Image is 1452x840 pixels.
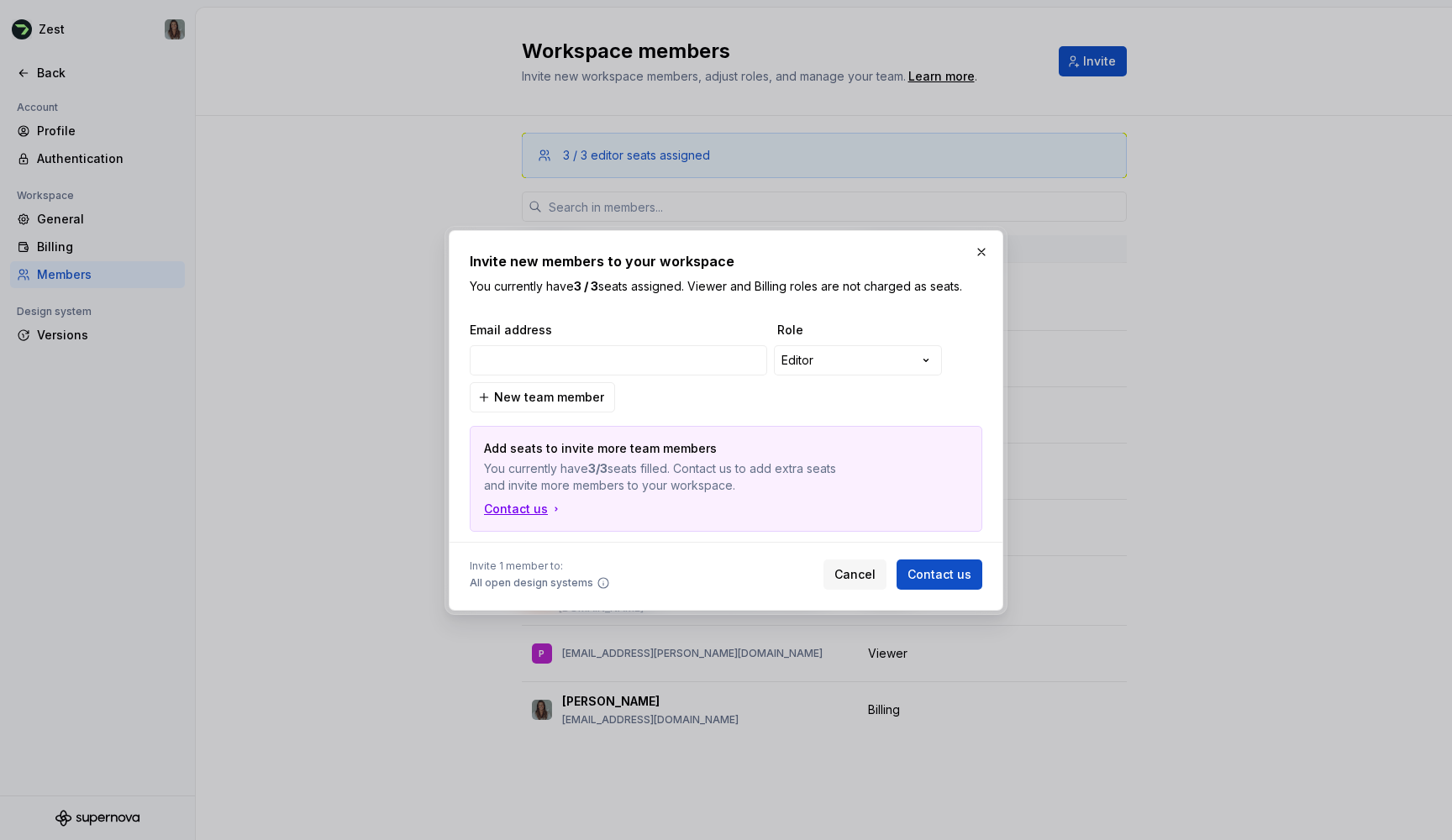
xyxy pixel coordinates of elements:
a: Contact us [484,501,563,517]
span: Invite 1 member to: [470,559,610,573]
span: All open design systems [470,576,593,590]
button: New team member [470,382,615,412]
span: Cancel [834,566,876,583]
button: Cancel [823,559,886,590]
span: New team member [494,389,604,406]
p: You currently have seats assigned. Viewer and Billing roles are not charged as seats. [470,278,982,295]
p: Add seats to invite more team members [484,440,850,457]
span: Email address [470,322,771,339]
span: Role [777,322,945,339]
b: 3 / 3 [574,279,598,293]
button: Contact us [897,559,982,590]
h2: Invite new members to your workspace [470,251,982,271]
p: You currently have seats filled. Contact us to add extra seats and invite more members to your wo... [484,460,850,494]
span: Contact us [907,566,971,583]
strong: 3/3 [588,461,608,475]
